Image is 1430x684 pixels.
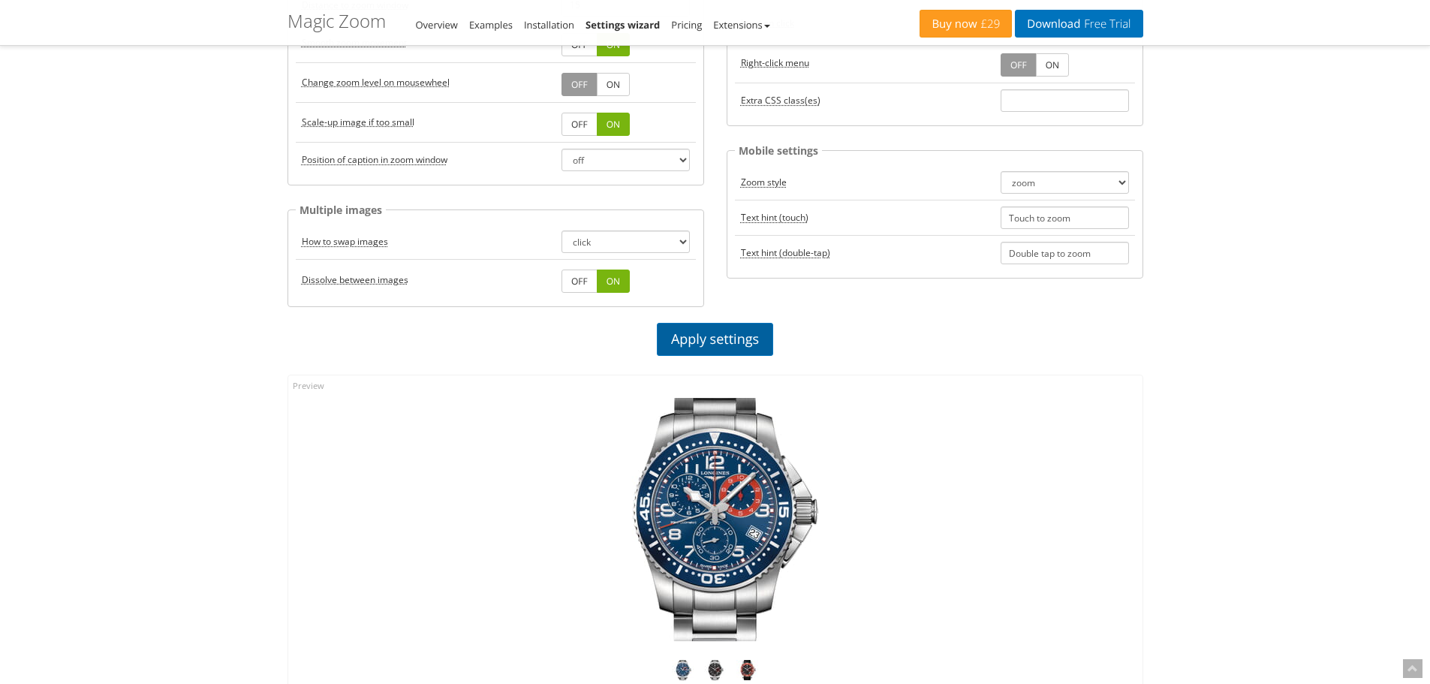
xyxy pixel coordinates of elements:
span: £29 [977,18,1001,30]
a: ON [597,113,630,136]
acronym: selectorTrigger, default: click [302,235,388,248]
a: Apply settings [657,323,773,356]
acronym: rightClick, default: false [741,56,809,69]
span: Free Trial [1080,18,1130,30]
a: Examples [469,18,513,32]
acronym: upscale, default: true [302,116,414,128]
legend: Mobile settings [735,142,822,159]
h1: Magic Zoom [288,11,386,31]
a: Pricing [671,18,702,32]
a: Overview [416,18,458,32]
a: OFF [1001,53,1037,77]
a: Extensions [713,18,769,32]
a: OFF [561,73,598,96]
a: ON [597,73,630,96]
acronym: textClickZoomHint, default: Double tap to zoom [741,246,830,259]
acronym: zoomMode, default: zoom [741,176,787,188]
a: ON [1036,53,1069,77]
acronym: zoomCaption, default: off [302,153,447,166]
acronym: variableZoom, default: false [302,76,450,89]
a: Settings wizard [586,18,660,32]
legend: Multiple images [296,201,386,218]
acronym: transitionEffect, default: true [302,273,408,286]
a: OFF [561,113,598,136]
a: DownloadFree Trial [1015,10,1142,38]
a: ON [597,270,630,293]
acronym: cssClass [741,94,820,107]
a: Buy now£29 [920,10,1012,38]
a: Installation [524,18,574,32]
acronym: textHoverZoomHint, default: Touch to zoom [741,211,808,224]
a: OFF [561,270,598,293]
